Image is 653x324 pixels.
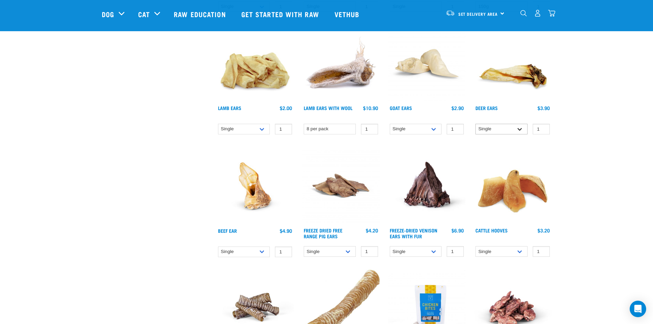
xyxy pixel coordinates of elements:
input: 1 [361,124,378,134]
input: 1 [533,124,550,134]
a: Cattle Hooves [475,229,508,231]
a: Vethub [328,0,368,28]
div: $10.90 [363,105,378,111]
a: Get started with Raw [234,0,328,28]
div: $3.20 [537,228,550,233]
a: Goat Ears [390,107,412,109]
input: 1 [447,246,464,257]
input: 1 [361,246,378,257]
a: Dog [102,9,114,19]
img: user.png [534,10,541,17]
img: Raw Essentials Freeze Dried Deer Ears With Fur [388,147,466,225]
img: van-moving.png [446,10,455,16]
span: Set Delivery Area [458,13,498,15]
img: A Deer Ear Treat For Pets [474,24,552,102]
div: $2.90 [451,105,464,111]
div: $6.90 [451,228,464,233]
a: Cat [138,9,150,19]
input: 1 [533,246,550,257]
div: $4.90 [280,228,292,233]
img: Pile Of Lamb Ears Treat For Pets [216,24,294,102]
a: Beef Ear [218,229,237,232]
a: Raw Education [167,0,234,28]
img: Goat Ears [388,24,466,102]
input: 1 [275,247,292,257]
input: 1 [447,124,464,134]
a: Lamb Ears [218,107,241,109]
input: 1 [275,124,292,134]
a: Freeze-Dried Venison Ears with Fur [390,229,437,237]
div: $3.90 [537,105,550,111]
a: Freeze Dried Free Range Pig Ears [304,229,342,237]
a: Lamb Ears with Wool [304,107,352,109]
img: Pile Of Cattle Hooves Treats For Dogs [474,147,552,225]
div: $4.20 [366,228,378,233]
img: Beef ear [216,147,294,225]
a: Deer Ears [475,107,498,109]
img: Pigs Ears [302,147,380,225]
img: home-icon-1@2x.png [520,10,527,16]
div: Open Intercom Messenger [630,301,646,317]
img: home-icon@2x.png [548,10,555,17]
div: $2.00 [280,105,292,111]
img: 1278 Lamb Ears Wool 01 [302,24,380,102]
